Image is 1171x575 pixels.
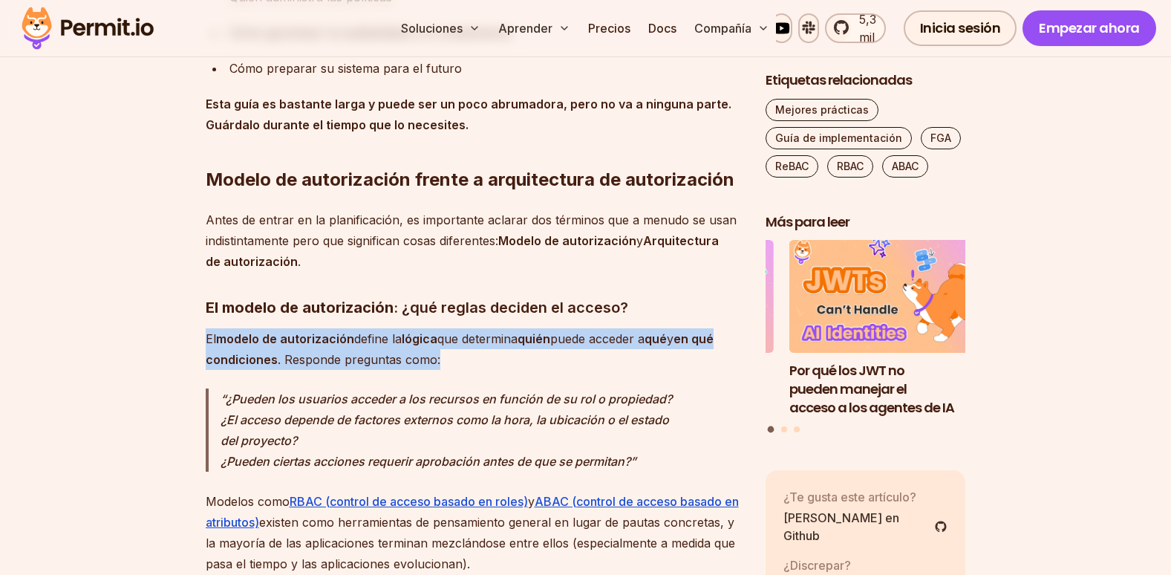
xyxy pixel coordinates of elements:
[850,10,876,46] span: 5,3 mil
[498,19,552,37] font: Aprender
[827,155,873,178] a: RBAC
[789,241,990,418] a: Por qué los JWT no pueden manejar el acceso a los agentes de IAPor qué los JWT no pueden manejar ...
[904,10,1017,46] a: Inicia sesión
[15,3,160,53] img: Logotipo del permiso
[781,426,787,432] button: Ir a la diapositiva 2
[766,155,818,178] a: ReBAC
[766,99,878,121] a: Mejores prácticas
[498,233,636,248] strong: Modelo de autorización
[518,331,550,346] strong: quién
[645,331,667,346] strong: qué
[216,331,354,346] strong: modelo de autorización
[794,426,800,432] button: Ir a la diapositiva 3
[766,241,966,435] div: Mensajes
[573,241,774,354] img: Implementación de RBAC multiinquilino en Nuxt.js
[688,13,775,43] button: Compañía
[921,127,961,149] a: FGA
[395,13,486,43] button: Soluciones
[789,362,990,417] h3: Por qué los JWT no pueden manejar el acceso a los agentes de IA
[573,241,774,418] li: 3 de 3
[783,488,948,506] p: ¿Te gusta este artículo?
[573,362,774,399] h3: Implementación de RBAC multiinquilino en Nuxt.js
[783,556,907,574] p: ¿Discrepar?
[290,494,528,509] a: RBAC (control de acceso basado en roles)
[673,331,714,346] strong: en qué
[694,19,751,37] font: Compañía
[206,233,719,269] strong: Arquitectura de autorización
[766,213,966,232] h2: Más para leer
[206,491,742,574] p: Modelos como y existen como herramientas de pensamiento general en lugar de pautas concretas, y l...
[789,241,990,418] li: 1 de 3
[1022,10,1156,46] a: Empezar ahora
[221,392,672,469] em: ¿Pueden los usuarios acceder a los recursos en función de su rol o propiedad? ¿El acceso depende ...
[229,58,742,79] div: Cómo preparar su sistema para el futuro
[582,13,636,43] a: Precios
[825,13,886,43] a: 5,3 mil
[401,19,463,37] font: Soluciones
[789,241,990,354] img: Por qué los JWT no pueden manejar el acceso a los agentes de IA
[402,331,437,346] strong: lógica
[766,71,966,90] h2: Etiquetas relacionadas
[206,97,731,132] strong: Esta guía es bastante larga y puede ser un poco abrumadora, pero no va a ninguna parte. Guárdalo ...
[882,155,928,178] a: ABAC
[206,169,734,190] strong: Modelo de autorización frente a arquitectura de autorización
[642,13,682,43] a: Docs
[766,127,912,149] a: Guía de implementación
[492,13,576,43] button: Aprender
[206,296,742,319] h3: : ¿qué reglas deciden el acceso?
[783,509,948,545] a: [PERSON_NAME] en Github
[206,328,742,370] p: El define la que determina puede acceder a y . Responde preguntas como:
[206,209,742,272] p: Antes de entrar en la planificación, es importante aclarar dos términos que a menudo se usan indi...
[206,352,278,367] strong: condiciones
[768,426,774,433] button: Ir a la diapositiva 1
[206,299,394,316] strong: El modelo de autorización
